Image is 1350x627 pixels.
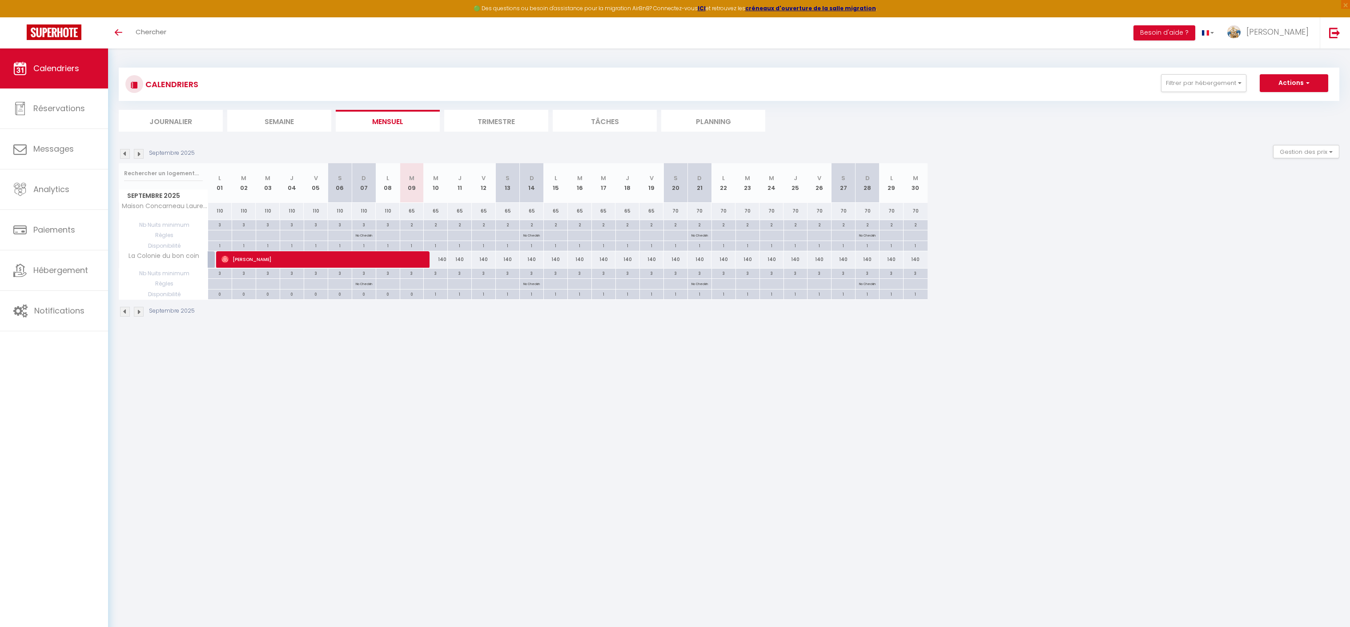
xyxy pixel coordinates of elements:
li: Planning [661,110,765,132]
abbr: J [794,174,797,182]
a: ICI [698,4,706,12]
span: Septembre 2025 [119,189,208,202]
div: 110 [328,203,352,219]
div: 1 [592,241,615,249]
th: 11 [448,163,472,203]
div: 1 [760,241,783,249]
div: 3 [208,269,232,277]
th: 06 [328,163,352,203]
button: Filtrer par hébergement [1161,74,1246,92]
div: 70 [808,203,832,219]
div: 140 [663,251,687,268]
span: Nb Nuits minimum [119,220,208,230]
th: 25 [783,163,808,203]
p: No Checkin [691,230,708,239]
div: 1 [808,241,831,249]
div: 140 [615,251,639,268]
span: Paiements [33,224,75,235]
abbr: V [482,174,486,182]
th: 08 [376,163,400,203]
div: 3 [688,269,711,277]
div: 1 [640,241,663,249]
div: 1 [568,241,591,249]
abbr: M [409,174,414,182]
div: 3 [328,269,352,277]
div: 3 [232,269,256,277]
li: Semaine [227,110,331,132]
div: 1 [280,241,304,249]
div: 1 [352,241,376,249]
abbr: M [769,174,774,182]
div: 140 [808,251,832,268]
div: 110 [304,203,328,219]
div: 3 [712,269,735,277]
div: 1 [544,241,567,249]
a: créneaux d'ouverture de la salle migration [745,4,876,12]
abbr: L [890,174,893,182]
th: 09 [400,163,424,203]
div: 3 [280,220,304,229]
div: 3 [616,269,639,277]
div: 1 [232,241,256,249]
div: 65 [615,203,639,219]
div: 110 [256,203,280,219]
div: 1 [784,289,808,298]
span: Règles [119,230,208,240]
span: Maison Concarneau Laurence [121,203,209,209]
div: 3 [352,269,376,277]
div: 140 [544,251,568,268]
span: [PERSON_NAME] [1246,26,1309,37]
div: 0 [280,289,304,298]
div: 2 [616,220,639,229]
div: 1 [712,241,735,249]
div: 3 [424,269,447,277]
div: 1 [688,241,711,249]
div: 2 [784,220,808,229]
abbr: M [601,174,606,182]
span: Chercher [136,27,166,36]
span: Messages [33,143,74,154]
div: 2 [544,220,567,229]
abbr: V [314,174,318,182]
div: 3 [256,269,280,277]
abbr: M [265,174,270,182]
button: Actions [1260,74,1328,92]
div: 2 [760,220,783,229]
div: 65 [544,203,568,219]
div: 0 [304,289,328,298]
th: 17 [592,163,616,203]
div: 2 [520,220,543,229]
abbr: M [577,174,583,182]
button: Besoin d'aide ? [1133,25,1195,40]
div: 3 [400,269,424,277]
div: 65 [568,203,592,219]
div: 1 [904,289,927,298]
th: 14 [520,163,544,203]
div: 1 [208,241,232,249]
li: Mensuel [336,110,440,132]
div: 1 [640,289,663,298]
th: 15 [544,163,568,203]
div: 1 [616,289,639,298]
div: 2 [856,220,879,229]
th: 22 [711,163,735,203]
div: 1 [592,289,615,298]
div: 0 [400,289,424,298]
div: 2 [832,220,855,229]
div: 110 [280,203,304,219]
div: 110 [376,203,400,219]
abbr: V [650,174,654,182]
th: 21 [687,163,711,203]
div: 3 [496,269,519,277]
div: 1 [472,241,495,249]
div: 1 [304,241,328,249]
div: 70 [687,203,711,219]
th: 12 [472,163,496,203]
abbr: S [674,174,678,182]
div: 110 [232,203,256,219]
li: Trimestre [444,110,548,132]
abbr: M [433,174,438,182]
abbr: M [745,174,750,182]
p: No Checkin [691,279,708,287]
